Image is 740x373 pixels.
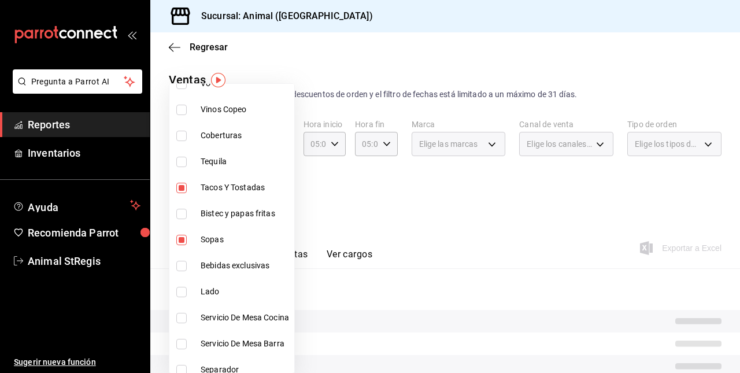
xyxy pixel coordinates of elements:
[201,182,290,194] span: Tacos Y Tostadas
[201,130,290,142] span: Coberturas
[201,208,290,220] span: Bistec y papas fritas
[201,156,290,168] span: Tequila
[201,234,290,246] span: Sopas
[201,312,290,324] span: Servicio De Mesa Cocina
[201,104,290,116] span: Vinos Copeo
[211,73,225,87] img: Marcador de información sobre herramientas
[201,338,290,350] span: Servicio De Mesa Barra
[201,260,290,272] span: Bebidas exclusivas
[201,286,290,298] span: Lado
[201,77,290,90] span: Vodka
